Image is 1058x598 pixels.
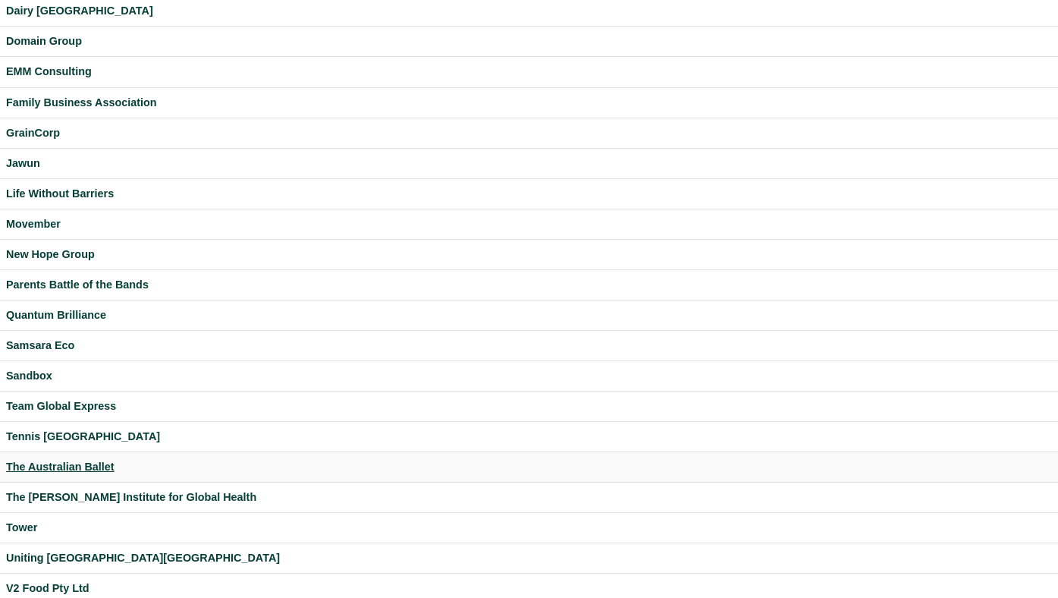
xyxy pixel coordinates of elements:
[6,549,1052,567] a: Uniting [GEOGRAPHIC_DATA][GEOGRAPHIC_DATA]
[6,2,1052,20] a: Dairy [GEOGRAPHIC_DATA]
[6,398,1052,415] a: Team Global Express
[6,580,1052,597] a: V2 Food Pty Ltd
[6,155,1052,172] a: Jawun
[6,307,1052,324] a: Quantum Brilliance
[6,94,1052,112] a: Family Business Association
[6,367,1052,385] a: Sandbox
[6,489,1052,506] a: The [PERSON_NAME] Institute for Global Health
[6,428,1052,445] a: Tennis [GEOGRAPHIC_DATA]
[6,216,1052,233] a: Movember
[6,33,1052,50] a: Domain Group
[6,185,1052,203] a: Life Without Barriers
[6,337,1052,354] a: Samsara Eco
[6,63,1052,80] a: EMM Consulting
[6,519,1052,537] a: Tower
[6,246,1052,263] a: New Hope Group
[6,458,1052,476] a: The Australian Ballet
[6,124,1052,142] a: GrainCorp
[6,276,1052,294] a: Parents Battle of the Bands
